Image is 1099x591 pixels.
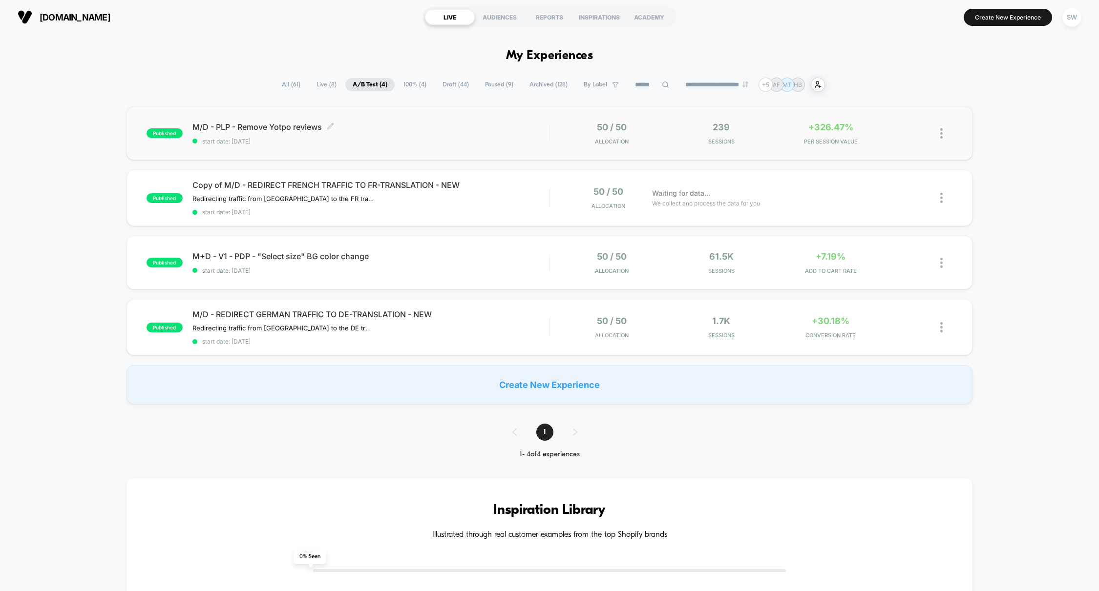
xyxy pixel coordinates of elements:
p: AF [773,81,780,88]
div: AUDIENCES [475,9,525,25]
span: published [147,193,183,203]
div: LIVE [425,9,475,25]
div: INSPIRATIONS [574,9,624,25]
h3: Inspiration Library [156,503,944,518]
span: Live ( 8 ) [309,78,344,91]
span: ADD TO CART RATE [779,267,883,274]
span: 100% ( 4 ) [396,78,434,91]
span: Sessions [669,267,774,274]
span: CONVERSION RATE [779,332,883,339]
p: HB [794,81,802,88]
span: Allocation [595,138,629,145]
span: Archived ( 128 ) [522,78,575,91]
div: SW [1062,8,1081,27]
span: [DOMAIN_NAME] [40,12,110,22]
h1: My Experiences [506,49,593,63]
div: 1 - 4 of 4 experiences [503,450,597,459]
img: close [940,193,943,203]
span: published [147,258,183,267]
span: We collect and process the data for you [652,199,760,208]
span: start date: [DATE] [192,267,549,274]
span: published [147,128,183,138]
span: Sessions [669,138,774,145]
span: Allocation [595,332,629,339]
span: 239 [713,122,730,132]
span: A/B Test ( 4 ) [345,78,395,91]
button: Create New Experience [964,9,1052,26]
span: By Label [584,81,607,88]
span: All ( 61 ) [275,78,308,91]
span: Sessions [669,332,774,339]
span: M/D - REDIRECT GERMAN TRAFFIC TO DE-TRANSLATION - NEW [192,309,549,319]
img: close [940,322,943,332]
div: ACADEMY [624,9,674,25]
div: + 5 [759,78,773,92]
span: 50 / 50 [597,251,627,262]
span: PER SESSION VALUE [779,138,883,145]
span: 50 / 50 [597,122,627,132]
span: 1 [536,424,553,441]
span: Allocation [592,203,625,209]
span: +326.47% [808,122,853,132]
span: start date: [DATE] [192,208,549,216]
span: Redirecting traffic from [GEOGRAPHIC_DATA] to the DE translation of the website. [192,324,374,332]
p: MT [782,81,792,88]
span: M+D - V1 - PDP - "Select size" BG color change [192,251,549,261]
span: Redirecting traffic from [GEOGRAPHIC_DATA] to the FR translation of the website. [192,195,374,203]
h4: Illustrated through real customer examples from the top Shopify brands [156,530,944,540]
span: published [147,323,183,332]
span: M/D - PLP - Remove Yotpo reviews [192,122,549,132]
span: 50 / 50 [593,186,623,197]
span: Allocation [595,267,629,274]
span: Paused ( 9 ) [478,78,521,91]
span: 61.5k [709,251,734,262]
span: Copy of M/D - REDIRECT FRENCH TRAFFIC TO FR-TRANSLATION - NEW [192,180,549,190]
span: Draft ( 44 ) [435,78,476,91]
span: 1.7k [712,316,730,326]
div: Create New Experience [127,365,973,404]
img: close [940,258,943,268]
img: Visually logo [18,10,32,24]
button: SW [1059,7,1084,27]
img: end [742,82,748,87]
div: REPORTS [525,9,574,25]
span: Waiting for data... [652,188,710,199]
span: 0 % Seen [294,550,326,564]
span: start date: [DATE] [192,338,549,345]
span: +30.18% [812,316,849,326]
span: start date: [DATE] [192,138,549,145]
img: close [940,128,943,139]
span: +7.19% [816,251,845,262]
button: [DOMAIN_NAME] [15,9,113,25]
span: 50 / 50 [597,316,627,326]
